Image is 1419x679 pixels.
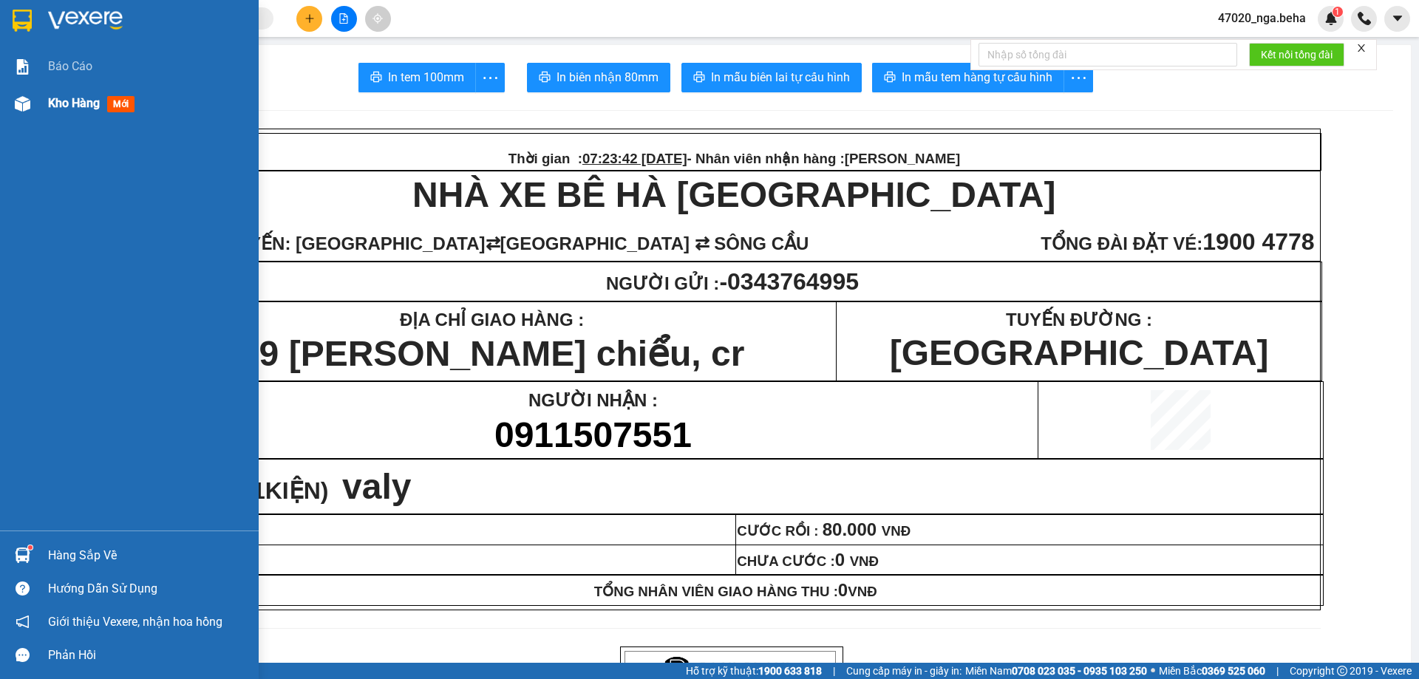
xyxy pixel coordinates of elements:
span: 0 [835,550,845,570]
span: printer [370,71,382,85]
span: Cung cấp máy in - giấy in: [846,663,962,679]
span: 39 [PERSON_NAME] chiểu, cr [239,334,744,373]
span: 1900 4778 [1202,228,1314,255]
img: phone-icon [1358,12,1371,25]
button: aim [365,6,391,32]
strong: NHÀ XE BÊ HÀ [GEOGRAPHIC_DATA] [412,175,1055,214]
img: warehouse-icon [15,547,30,563]
img: icon-new-feature [1324,12,1338,25]
button: more [1064,63,1093,92]
span: TUYẾN: [GEOGRAPHIC_DATA] [225,233,485,253]
span: Hỗ trợ kỹ thuật: [686,663,822,679]
span: Thời gian : - Nhân viên nhận hàng : [121,24,573,40]
button: printerIn mẫu tem hàng tự cấu hình [872,63,1064,92]
span: TUYẾN ĐƯỜNG : [1006,310,1152,330]
span: In mẫu biên lai tự cấu hình [711,68,850,86]
span: [PERSON_NAME] [845,151,961,166]
span: caret-down [1391,12,1404,25]
span: VNĐ [877,523,911,539]
span: CHƯA CƯỚC : [737,553,879,569]
button: printerIn mẫu biên lai tự cấu hình [681,63,862,92]
span: Kho hàng [48,96,100,110]
span: copyright [1337,666,1347,676]
span: file-add [338,13,349,24]
strong: 1900 633 818 [758,665,822,677]
span: TUYẾN: [GEOGRAPHIC_DATA] [83,91,342,111]
span: mới [107,96,135,112]
span: In mẫu tem hàng tự cấu hình [902,68,1052,86]
input: Nhập số tổng đài [979,43,1237,66]
div: Hàng sắp về [48,545,248,567]
sup: 1 [28,545,33,550]
strong: 0369 525 060 [1202,665,1265,677]
button: plus [296,6,322,32]
button: printerIn biên nhận 80mm [527,63,670,92]
span: 1 [1335,7,1340,17]
span: In tem 100mm [388,68,464,86]
div: Phản hồi [48,644,248,666]
span: 0343764995 [727,268,859,295]
button: printerIn tem 100mm [358,63,476,92]
span: aim [372,13,383,24]
span: TỔNG NHÂN VIÊN GIAO HÀNG THU : [594,584,877,599]
span: Thời gian : - Nhân viên nhận hàng : [508,151,960,166]
span: Giới thiệu Vexere, nhận hoa hồng [48,613,222,631]
span: 07:23:42 [DATE] [582,151,687,166]
span: ⇄ [486,233,500,253]
span: KIỆN) [265,477,329,504]
div: Hướng dẫn sử dụng [48,578,248,600]
span: Miền Nam [965,663,1147,679]
span: In biên nhận 80mm [557,68,659,86]
span: 07:23:42 [DATE] [195,24,300,40]
span: | [833,663,835,679]
button: Kết nối tổng đài [1249,43,1344,66]
span: printer [693,71,705,85]
span: TỔNG ĐÀI ĐẶT VÉ: [1041,233,1202,253]
strong: ĐỊA CHỈ GIAO HÀNG : [400,310,584,330]
span: 80.000 [823,519,877,539]
span: | [1276,663,1279,679]
span: CƯỚC RỒI : [737,523,911,539]
img: logo-vxr [13,10,32,32]
span: close [1356,43,1367,53]
span: 0 [838,580,848,600]
span: ⚪️ [1151,668,1155,674]
span: printer [539,71,551,85]
span: Miền Bắc [1159,663,1265,679]
span: more [1064,69,1092,87]
span: Báo cáo [48,57,92,75]
strong: 0708 023 035 - 0935 103 250 [1012,665,1147,677]
span: 47020_nga.beha [1206,9,1318,27]
strong: NHÀ XE BÊ HÀ [GEOGRAPHIC_DATA] [25,49,668,88]
img: warehouse-icon [15,96,30,112]
span: NGƯỜI NHẬN : [528,390,658,410]
button: more [475,63,505,92]
span: Kết nối tổng đài [1261,47,1333,63]
sup: 1 [1333,7,1343,17]
span: more [476,69,504,87]
span: plus [304,13,315,24]
button: caret-down [1384,6,1410,32]
span: NGƯỜI GỬI : [606,273,864,293]
span: [GEOGRAPHIC_DATA] ⇄ SÔNG CẦU [500,233,809,253]
img: solution-icon [15,59,30,75]
span: message [16,648,30,662]
span: notification [16,615,30,629]
span: 0911507551 [494,415,692,454]
span: question-circle [16,581,30,596]
span: VNĐ [838,584,877,599]
span: valy [342,467,411,506]
button: file-add [331,6,357,32]
span: [GEOGRAPHIC_DATA] [890,333,1269,372]
span: printer [884,71,896,85]
span: - [719,268,859,295]
span: VNĐ [845,553,879,569]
